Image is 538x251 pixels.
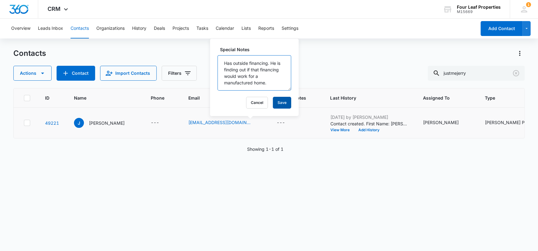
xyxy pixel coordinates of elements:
button: Settings [282,19,298,38]
input: Search Contacts [428,66,525,81]
p: Showing 1-1 of 1 [247,146,283,152]
span: J [74,118,84,128]
p: [PERSON_NAME] [89,120,125,126]
div: Phone - - Select to Edit Field [151,119,170,127]
div: notifications count [526,2,531,7]
span: ID [45,95,50,101]
button: Save [273,97,291,109]
button: Add History [354,128,384,132]
button: Overview [11,19,30,38]
button: Lists [241,19,251,38]
button: Add Contact [57,66,95,81]
div: Assigned To - Jacquelyn Montague - Select to Edit Field [423,119,470,127]
span: Last History [330,95,399,101]
button: Cancel [246,97,268,109]
span: Phone [151,95,164,101]
span: Name [74,95,127,101]
span: 1 [526,2,531,7]
button: Leads Inbox [38,19,63,38]
span: Assigned To [423,95,461,101]
button: Reports [258,19,274,38]
span: CRM [48,6,61,12]
button: Actions [13,66,52,81]
button: Actions [515,48,525,58]
a: Navigate to contact details page for Jerad [45,120,59,126]
button: Filters [162,66,197,81]
button: Calendar [216,19,234,38]
button: Contacts [71,19,89,38]
label: Special Notes [220,46,294,53]
button: History [132,19,146,38]
span: Email [188,95,253,101]
div: [PERSON_NAME] [423,119,458,126]
button: Deals [154,19,165,38]
textarea: Has outside financing. He is finding out if that financing would work for a manufactured home. [218,55,291,91]
p: Contact created. First Name: [PERSON_NAME] Color Tag: ... Contact created. First Name: [PERSON_NA... [330,120,408,127]
div: --- [277,119,285,127]
a: [EMAIL_ADDRESS][DOMAIN_NAME] [188,119,251,126]
div: account id [457,10,501,14]
div: --- [151,119,159,127]
button: View More [330,128,354,132]
div: Email - justmejerry@yahoo.com - Select to Edit Field [188,119,262,127]
button: Clear [511,68,521,78]
button: Organizations [96,19,125,38]
div: account name [457,5,501,10]
button: Add Contact [481,21,522,36]
div: Name - Jerad - Select to Edit Field [74,118,136,128]
h1: Contacts [13,49,46,58]
button: Projects [172,19,189,38]
button: Tasks [196,19,208,38]
div: Special Notes - - Select to Edit Field [277,119,296,127]
button: Import Contacts [100,66,157,81]
p: [DATE] by [PERSON_NAME] [330,114,408,120]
